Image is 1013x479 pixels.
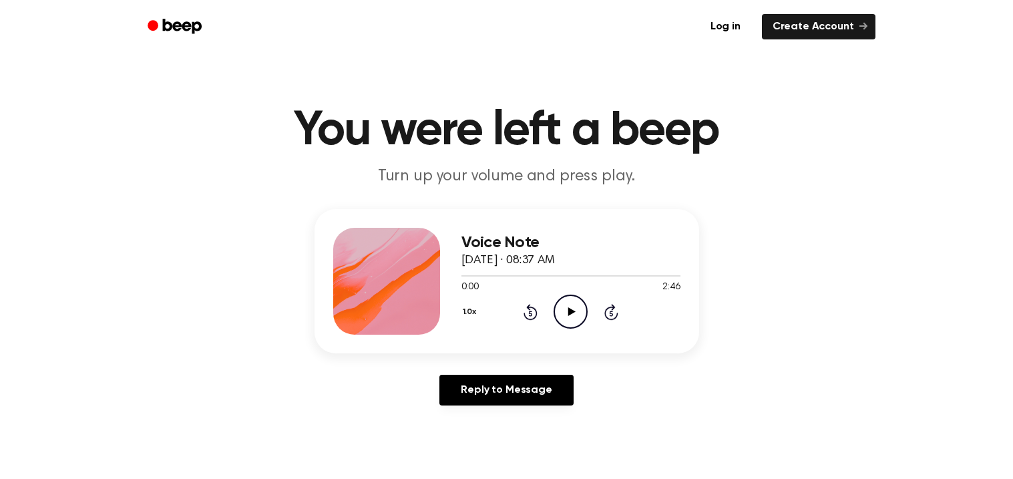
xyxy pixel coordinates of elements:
[439,375,573,406] a: Reply to Message
[762,14,875,39] a: Create Account
[138,14,214,40] a: Beep
[461,301,481,323] button: 1.0x
[697,11,754,42] a: Log in
[250,166,763,188] p: Turn up your volume and press play.
[461,281,479,295] span: 0:00
[461,234,680,252] h3: Voice Note
[461,255,555,267] span: [DATE] · 08:37 AM
[662,281,680,295] span: 2:46
[165,107,849,155] h1: You were left a beep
